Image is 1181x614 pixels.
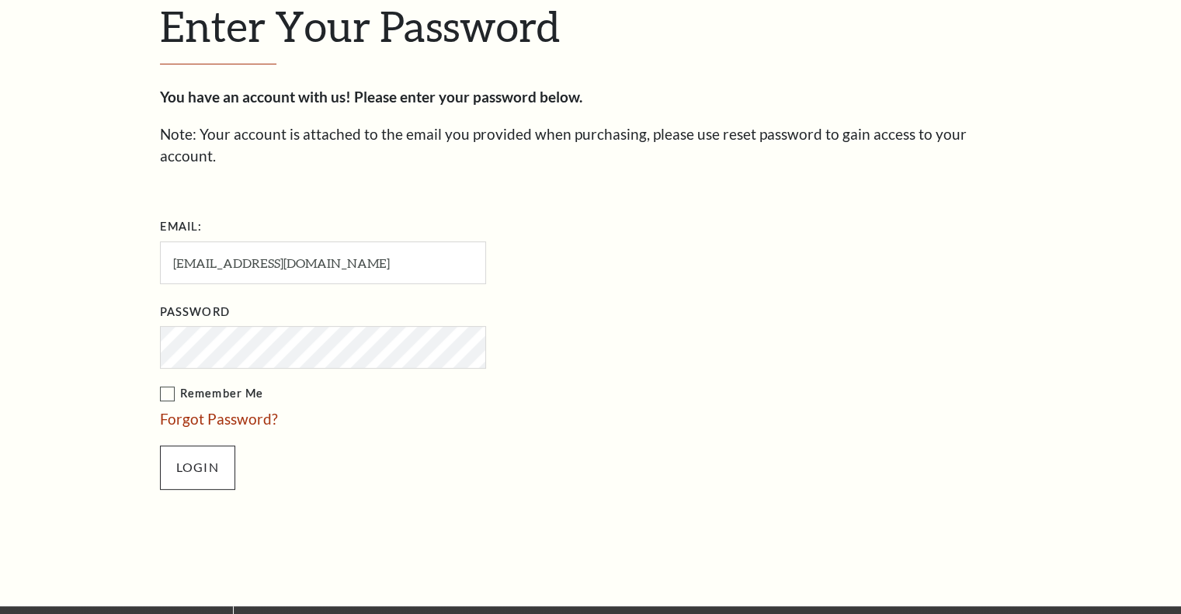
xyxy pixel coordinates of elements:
a: Forgot Password? [160,410,278,428]
p: Note: Your account is attached to the email you provided when purchasing, please use reset passwo... [160,123,1022,168]
label: Password [160,303,230,322]
strong: Please enter your password below. [354,88,582,106]
strong: You have an account with us! [160,88,351,106]
label: Remember Me [160,384,641,404]
input: Login [160,446,235,489]
label: Email: [160,217,203,237]
input: Required [160,241,486,284]
span: Enter Your Password [160,1,560,50]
